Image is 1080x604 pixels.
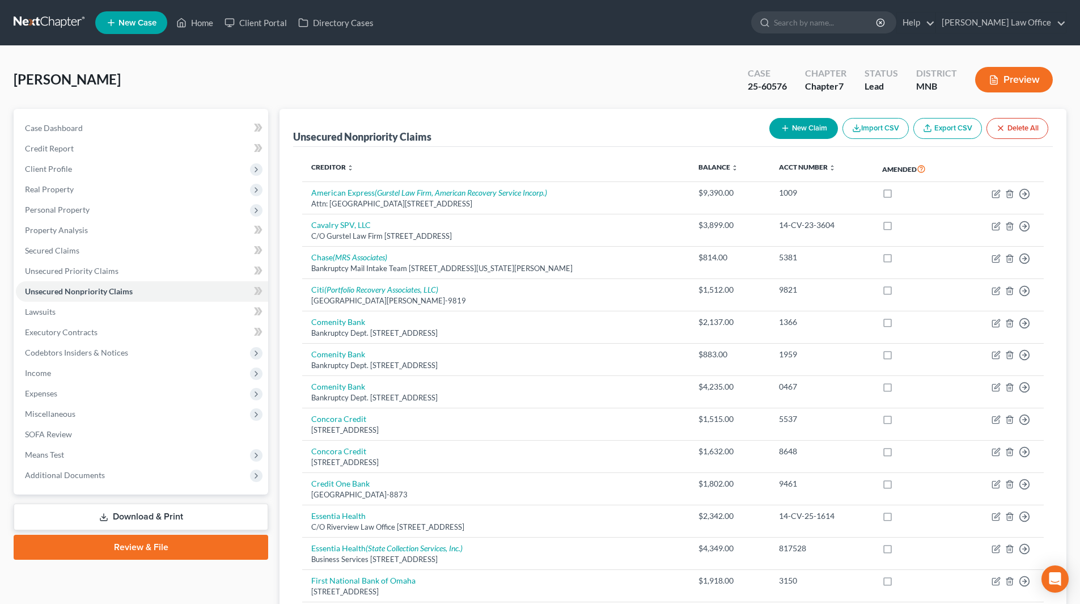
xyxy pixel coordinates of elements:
div: Case [748,67,787,80]
div: Lead [865,80,898,93]
div: 1959 [779,349,865,360]
div: Status [865,67,898,80]
div: $1,918.00 [698,575,760,586]
button: Import CSV [842,118,909,139]
div: $883.00 [698,349,760,360]
span: Case Dashboard [25,123,83,133]
a: Acct Number unfold_more [779,163,836,171]
a: Concora Credit [311,414,366,424]
div: 9821 [779,284,865,295]
div: Business Services [STREET_ADDRESS] [311,554,680,565]
a: Cavalry SPV, LLC [311,220,371,230]
div: Bankruptcy Dept. [STREET_ADDRESS] [311,392,680,403]
div: 8648 [779,446,865,457]
a: Directory Cases [293,12,379,33]
div: $9,390.00 [698,187,760,198]
span: Executory Contracts [25,327,98,337]
a: Secured Claims [16,240,268,261]
span: Personal Property [25,205,90,214]
a: Comenity Bank [311,382,365,391]
a: Essentia Health(State Collection Services, Inc.) [311,543,463,553]
a: Creditor unfold_more [311,163,354,171]
i: (MRS Associates) [333,252,387,262]
i: unfold_more [347,164,354,171]
div: 9461 [779,478,865,489]
a: Credit Report [16,138,268,159]
div: 5381 [779,252,865,263]
div: 0467 [779,381,865,392]
div: $3,899.00 [698,219,760,231]
a: Unsecured Nonpriority Claims [16,281,268,302]
input: Search by name... [774,12,878,33]
div: Bankruptcy Dept. [STREET_ADDRESS] [311,360,680,371]
a: SOFA Review [16,424,268,445]
div: $1,632.00 [698,446,760,457]
a: Property Analysis [16,220,268,240]
span: Property Analysis [25,225,88,235]
span: Means Test [25,450,64,459]
span: [PERSON_NAME] [14,71,121,87]
div: $814.00 [698,252,760,263]
div: 1366 [779,316,865,328]
div: $4,235.00 [698,381,760,392]
div: 817528 [779,543,865,554]
span: Miscellaneous [25,409,75,419]
a: [PERSON_NAME] Law Office [936,12,1066,33]
a: Essentia Health [311,511,366,521]
a: Executory Contracts [16,322,268,343]
span: Expenses [25,388,57,398]
div: MNB [916,80,957,93]
span: Lawsuits [25,307,56,316]
a: Client Portal [219,12,293,33]
div: C/O Riverview Law Office [STREET_ADDRESS] [311,522,680,533]
div: 14-CV-23-3604 [779,219,865,231]
span: New Case [118,19,156,27]
a: Review & File [14,535,268,560]
div: [GEOGRAPHIC_DATA]-8873 [311,489,680,500]
div: $1,515.00 [698,413,760,425]
span: Additional Documents [25,470,105,480]
div: 1009 [779,187,865,198]
th: Amended [873,156,959,182]
div: $4,349.00 [698,543,760,554]
span: Secured Claims [25,246,79,255]
div: 3150 [779,575,865,586]
a: American Express(Gurstel Law Firm, American Recovery Service Incorp.) [311,188,547,197]
span: SOFA Review [25,429,72,439]
span: Unsecured Nonpriority Claims [25,286,133,296]
span: 7 [838,81,844,91]
span: Codebtors Insiders & Notices [25,348,128,357]
div: Bankruptcy Mail Intake Team [STREET_ADDRESS][US_STATE][PERSON_NAME] [311,263,680,274]
div: $1,512.00 [698,284,760,295]
div: 25-60576 [748,80,787,93]
a: Citi(Portfolio Recovery Associates, LLC) [311,285,438,294]
span: Credit Report [25,143,74,153]
button: Delete All [986,118,1048,139]
div: Unsecured Nonpriority Claims [293,130,431,143]
a: Comenity Bank [311,317,365,327]
a: Chase(MRS Associates) [311,252,387,262]
span: Income [25,368,51,378]
div: [STREET_ADDRESS] [311,425,680,436]
a: Concora Credit [311,446,366,456]
div: [GEOGRAPHIC_DATA][PERSON_NAME]-9819 [311,295,680,306]
a: Balance unfold_more [698,163,738,171]
span: Real Property [25,184,74,194]
div: Bankruptcy Dept. [STREET_ADDRESS] [311,328,680,339]
div: Attn: [GEOGRAPHIC_DATA][STREET_ADDRESS] [311,198,680,209]
div: [STREET_ADDRESS] [311,457,680,468]
a: Unsecured Priority Claims [16,261,268,281]
i: unfold_more [829,164,836,171]
div: $1,802.00 [698,478,760,489]
div: Chapter [805,67,846,80]
button: Preview [975,67,1053,92]
div: $2,342.00 [698,510,760,522]
div: 5537 [779,413,865,425]
a: Comenity Bank [311,349,365,359]
div: Chapter [805,80,846,93]
div: C/O Gurstel Law Firm [STREET_ADDRESS] [311,231,680,242]
span: Unsecured Priority Claims [25,266,118,276]
a: Help [897,12,935,33]
span: Client Profile [25,164,72,174]
div: [STREET_ADDRESS] [311,586,680,597]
